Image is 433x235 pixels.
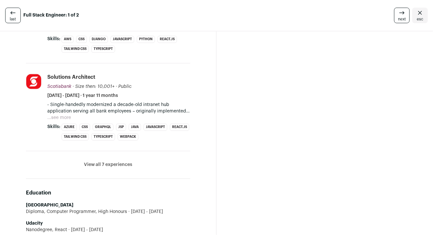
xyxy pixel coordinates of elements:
[62,134,89,141] li: Tailwind CSS
[26,74,41,89] img: 9b1aca0c35059e35245ed3d2115e0d554b48a190912c9091ce68791d9f2cbc59.jpg
[73,85,114,89] span: · Size then: 10,001+
[23,12,79,19] strong: Full Stack Engineer: 1 of 2
[84,162,132,168] button: View all 7 experiences
[417,17,423,22] span: esc
[79,124,90,131] li: CSS
[111,36,134,43] li: JavaScript
[89,36,108,43] li: Django
[93,124,113,131] li: GraphQL
[91,134,115,141] li: TypeScript
[118,85,132,89] span: Public
[116,124,126,131] li: JSP
[47,124,60,130] span: Skills:
[62,124,77,131] li: Azure
[26,209,190,215] div: Diploma, Computer Programmer, High Honours
[47,85,71,89] span: Scotiabank
[62,46,89,53] li: Tailwind CSS
[394,8,410,23] a: next
[118,134,138,141] li: Webpack
[412,8,428,23] a: Close
[47,74,95,81] div: Solutions Architect
[47,93,118,99] span: [DATE] - [DATE] · 1 year 11 months
[62,36,74,43] li: AWS
[398,17,406,22] span: next
[26,189,190,197] h2: Education
[10,17,16,22] span: last
[137,36,155,43] li: Python
[76,36,87,43] li: CSS
[158,36,177,43] li: React.js
[144,124,167,131] li: JavaScript
[5,8,21,23] a: last
[26,221,43,226] strong: Udacity
[26,203,73,208] strong: [GEOGRAPHIC_DATA]
[67,227,103,233] span: [DATE] - [DATE]
[47,102,190,115] p: - Single-handedly modernized a decade-old intranet hub application serving all bank employees – o...
[26,227,190,233] div: Nanodegree, React
[91,46,115,53] li: TypeScript
[127,209,163,215] span: [DATE] - [DATE]
[170,124,189,131] li: React.js
[116,84,117,90] span: ·
[47,115,71,121] button: ...see more
[129,124,141,131] li: Java
[47,36,60,42] span: Skills:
